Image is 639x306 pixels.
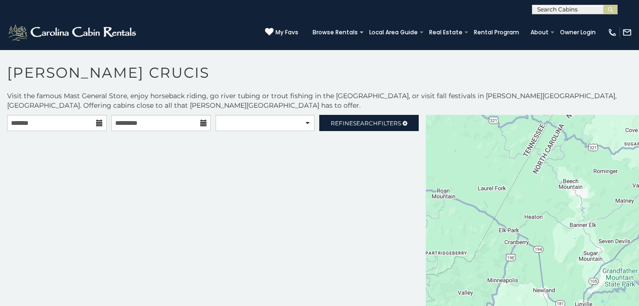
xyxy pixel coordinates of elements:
[319,115,419,131] a: RefineSearchFilters
[364,26,423,39] a: Local Area Guide
[7,23,139,42] img: White-1-2.png
[424,26,467,39] a: Real Estate
[308,26,363,39] a: Browse Rentals
[469,26,524,39] a: Rental Program
[353,120,378,127] span: Search
[275,28,298,37] span: My Favs
[555,26,600,39] a: Owner Login
[265,28,298,37] a: My Favs
[608,28,617,37] img: phone-regular-white.png
[622,28,632,37] img: mail-regular-white.png
[331,120,401,127] span: Refine Filters
[526,26,553,39] a: About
